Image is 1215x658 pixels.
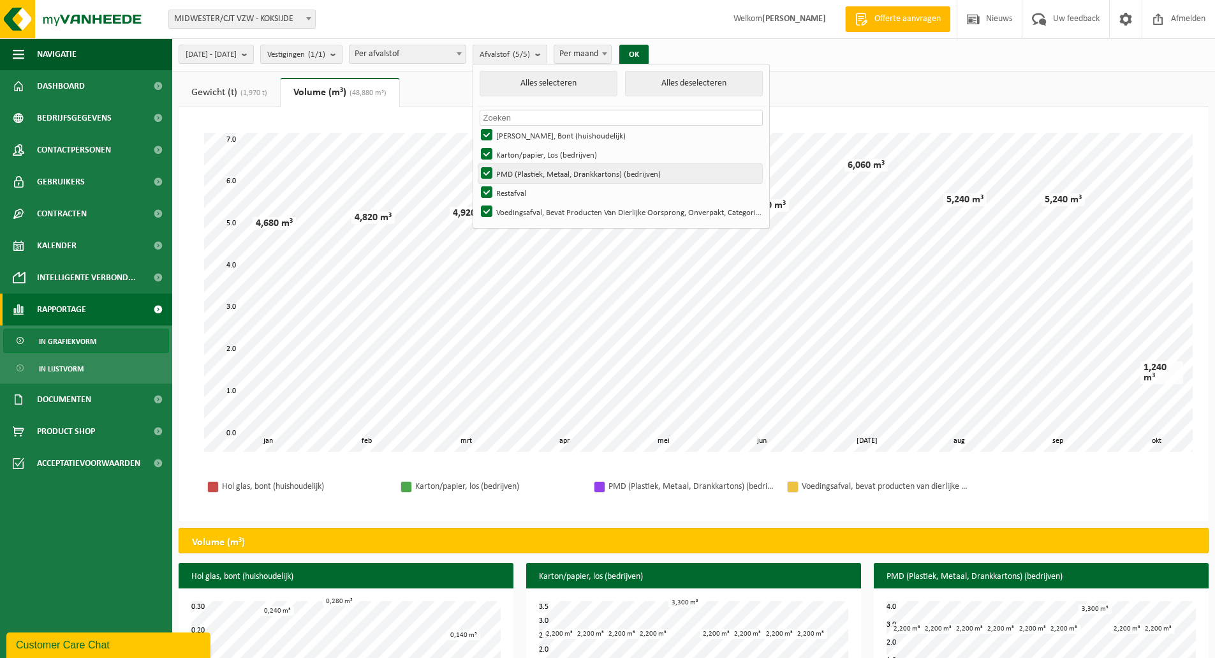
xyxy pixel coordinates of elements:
[222,479,388,495] div: Hol glas, bont (huishoudelijk)
[351,211,395,224] div: 4,820 m³
[478,126,762,145] label: [PERSON_NAME], Bont (huishoudelijk)
[308,50,325,59] count: (1/1)
[605,629,638,639] div: 2,200 m³
[447,631,480,640] div: 0,140 m³
[543,629,576,639] div: 2,200 m³
[608,479,774,495] div: PMD (Plastiek, Metaal, Drankkartons) (bedrijven)
[625,71,763,96] button: Alles deselecteren
[37,294,86,325] span: Rapportage
[802,479,968,495] div: Voedingsafval, bevat producten van dierlijke oorsprong, onverpakt, categorie 3
[237,89,267,97] span: (1,970 t)
[349,45,466,64] span: Per afvalstof
[762,14,826,24] strong: [PERSON_NAME]
[554,45,611,63] span: Per maand
[554,45,612,64] span: Per maand
[619,45,649,65] button: OK
[37,70,85,102] span: Dashboard
[871,13,944,26] span: Offerte aanvragen
[478,145,762,164] label: Karton/papier, Los (bedrijven)
[261,606,294,616] div: 0,240 m³
[37,262,136,294] span: Intelligente verbond...
[874,563,1209,591] h3: PMD (Plastiek, Metaal, Drankkartons) (bedrijven)
[253,217,296,230] div: 4,680 m³
[478,183,762,202] label: Restafval
[350,45,466,63] span: Per afvalstof
[845,6,950,32] a: Offerte aanvragen
[763,629,796,639] div: 2,200 m³
[574,629,607,639] div: 2,200 m³
[37,166,85,198] span: Gebruikers
[37,415,95,447] span: Product Shop
[186,45,237,64] span: [DATE] - [DATE]
[39,329,96,354] span: In grafiekvorm
[478,202,762,221] label: Voedingsafval, Bevat Producten Van Dierlijke Oorsprong, Onverpakt, Categorie 3
[984,624,1017,634] div: 2,200 m³
[480,110,763,126] input: Zoeken
[267,45,325,64] span: Vestigingen
[450,207,493,220] div: 4,920 m³
[844,159,888,172] div: 6,060 m³
[6,630,213,658] iframe: chat widget
[700,629,733,639] div: 2,200 m³
[473,45,547,64] button: Afvalstof(5/5)
[415,479,581,495] div: Karton/papier, los (bedrijven)
[179,78,280,107] a: Gewicht (t)
[169,10,315,28] span: MIDWESTER/CJT VZW - KOKSIJDE
[480,71,617,96] button: Alles selecteren
[179,45,254,64] button: [DATE] - [DATE]
[37,230,77,262] span: Kalender
[37,447,140,479] span: Acceptatievoorwaarden
[37,38,77,70] span: Navigatie
[480,45,530,64] span: Afvalstof
[1047,624,1080,634] div: 2,200 m³
[1142,624,1175,634] div: 2,200 m³
[346,89,387,97] span: (48,880 m³)
[39,357,84,381] span: In lijstvorm
[1110,624,1144,634] div: 2,200 m³
[281,78,399,107] a: Volume (m³)
[943,193,987,206] div: 5,240 m³
[922,624,955,634] div: 2,200 m³
[731,629,764,639] div: 2,200 m³
[3,329,169,353] a: In grafiekvorm
[526,563,861,591] h3: Karton/papier, los (bedrijven)
[794,629,827,639] div: 2,200 m³
[260,45,342,64] button: Vestigingen(1/1)
[37,134,111,166] span: Contactpersonen
[323,597,356,606] div: 0,280 m³
[637,629,670,639] div: 2,200 m³
[179,528,258,557] h2: Volume (m³)
[1140,361,1183,384] div: 1,240 m³
[668,598,702,608] div: 3,300 m³
[890,624,924,634] div: 2,200 m³
[513,50,530,59] count: (5/5)
[1016,624,1049,634] div: 2,200 m³
[168,10,316,29] span: MIDWESTER/CJT VZW - KOKSIJDE
[3,356,169,380] a: In lijstvorm
[953,624,986,634] div: 2,200 m³
[37,198,87,230] span: Contracten
[37,384,91,415] span: Documenten
[478,164,762,183] label: PMD (Plastiek, Metaal, Drankkartons) (bedrijven)
[37,102,112,134] span: Bedrijfsgegevens
[1079,604,1112,614] div: 3,300 m³
[1042,193,1085,206] div: 5,240 m³
[179,563,513,591] h3: Hol glas, bont (huishoudelijk)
